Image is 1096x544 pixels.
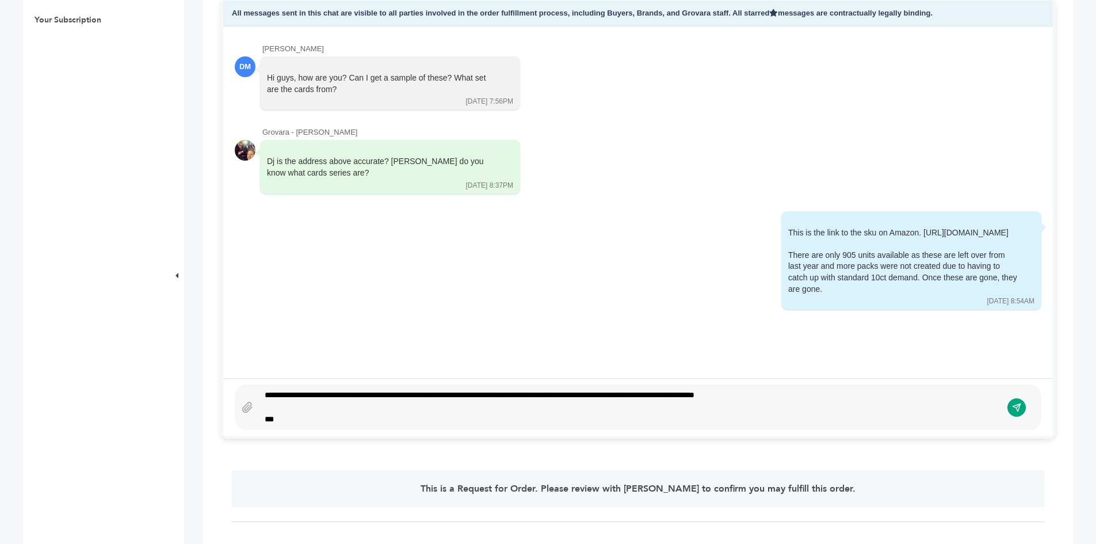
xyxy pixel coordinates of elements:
a: Your Subscription [35,14,101,25]
div: All messages sent in this chat are visible to all parties involved in the order fulfillment proce... [223,1,1053,26]
p: This is a Request for Order. Please review with [PERSON_NAME] to confirm you may fulfill this order. [264,482,1011,496]
div: Hi guys, how are you? Can I get a sample of these? What set are the cards from? [267,73,497,95]
div: [DATE] 7:56PM [466,97,513,106]
div: There are only 905 units available as these are left over from last year and more packs were not ... [788,250,1018,295]
div: DM [235,56,255,77]
div: [DATE] 8:37PM [466,181,513,191]
div: [DATE] 8:54AM [987,296,1034,306]
div: This is the link to the sku on Amazon. [URL][DOMAIN_NAME] [788,227,1018,295]
div: Dj is the address above accurate? [PERSON_NAME] do you know what cards series are? [267,156,497,178]
div: [PERSON_NAME] [262,44,1041,54]
div: Grovara - [PERSON_NAME] [262,127,1041,138]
